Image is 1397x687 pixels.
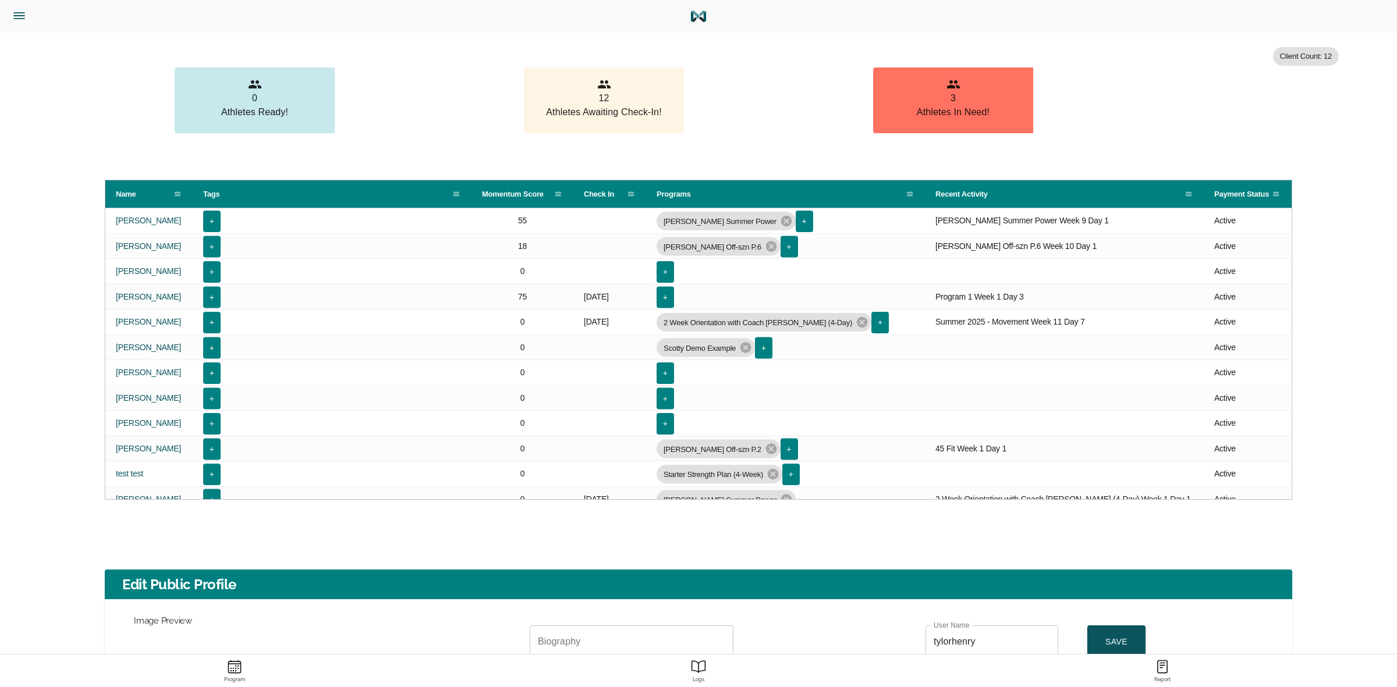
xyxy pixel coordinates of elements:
span: [PERSON_NAME] Off-szn P.6 Week 10 Day 1 [935,234,1193,258]
span: Active [1214,361,1281,385]
a: test test [116,469,143,478]
a: [PERSON_NAME] [116,494,181,504]
span: + [661,290,669,305]
div: [PERSON_NAME] Off-szn P.6 [657,237,781,256]
button: + [203,261,221,283]
button: + [203,489,221,511]
a: [PERSON_NAME] [116,292,181,301]
span: Active [1214,209,1281,233]
button: + [203,388,221,410]
span: 0 [482,336,563,359]
span: + [785,240,793,254]
p: 3 [882,91,1024,105]
img: Logo [690,8,707,25]
span: Recent Activity [935,190,988,198]
a: ReportLogs [466,654,930,687]
span: 0 [482,487,563,511]
span: Active [1214,437,1281,461]
ion-icon: Side Menu [12,8,27,23]
span: + [208,240,216,254]
span: Active [1214,462,1281,486]
p: Athletes In Need! [882,105,1024,119]
button: + [755,337,772,359]
button: + [203,312,221,333]
a: [PERSON_NAME] [116,216,181,225]
span: + [208,493,216,507]
span: Name [116,190,136,198]
p: Athletes Awaiting Check-In! [533,105,675,119]
a: [PERSON_NAME] [116,418,181,428]
ion-icon: Report [1155,659,1170,674]
span: Client Count: 12 [1273,49,1339,64]
a: [PERSON_NAME] [116,444,181,453]
span: Active [1214,487,1281,511]
button: + [203,464,221,485]
strong: Logs [469,677,928,683]
span: 0 [482,462,563,486]
span: [PERSON_NAME] Summer Power [657,487,783,511]
button: + [203,413,221,435]
button: + [203,362,221,384]
p: 12 [533,91,675,105]
span: Active [1214,234,1281,258]
span: [PERSON_NAME] Summer Power [657,209,783,233]
div: [PERSON_NAME] Off-szn P.2 [657,440,781,458]
button: + [657,261,674,283]
button: + [203,236,221,258]
span: + [208,391,216,406]
span: + [661,366,669,380]
span: 2 Week Orientation with Coach [PERSON_NAME] (4-Day) [657,311,859,334]
button: + [203,439,221,460]
span: + [661,391,669,406]
span: [DATE] [584,487,636,511]
button: + [871,312,889,333]
strong: Program [5,677,464,683]
span: [PERSON_NAME] Summer Power Week 9 Day 1 [935,209,1193,233]
h2: Edit Public Profile [105,569,1292,599]
span: [DATE] [584,285,636,309]
div: Scotty Demo Example [657,339,755,357]
a: ProgramProgram [2,654,466,687]
button: + [203,211,221,232]
span: Active [1214,310,1281,334]
span: 2 Week Orientation with Coach [PERSON_NAME] (4-Day) Week 1 Day 1 [935,487,1193,511]
button: + [781,236,798,258]
span: + [208,366,216,380]
span: + [787,467,795,482]
span: + [785,442,793,457]
span: Active [1214,336,1281,359]
button: + [657,413,674,435]
strong: Report [933,677,1392,683]
span: Active [1214,411,1281,435]
span: Payment Status [1214,190,1269,198]
span: + [800,214,809,229]
span: Active [1214,285,1281,309]
span: + [208,417,216,431]
span: + [208,265,216,279]
span: + [876,315,884,330]
span: Scotty Demo Example [657,336,743,359]
button: + [203,337,221,359]
a: [PERSON_NAME] [116,266,181,276]
a: [PERSON_NAME] [116,368,181,377]
span: + [208,315,216,330]
span: Starter Strength Plan (4-Week) [657,462,770,486]
button: + [781,439,798,460]
button: + [657,362,674,384]
span: Active [1214,259,1281,283]
span: Momentum Score [482,190,544,198]
span: [PERSON_NAME] Off-szn P.6 [657,234,768,258]
span: [PERSON_NAME] Off-szn P.2 [657,437,768,461]
span: + [208,214,216,229]
span: Check In [584,190,614,198]
a: [PERSON_NAME] [116,317,181,326]
span: 0 [482,361,563,385]
button: + [782,464,800,485]
span: 55 [482,209,563,233]
button: + [796,211,813,232]
a: ReportReport [931,654,1395,687]
span: 0 [482,437,563,461]
ion-icon: Program [227,659,242,674]
span: 45 Fit Week 1 Day 1 [935,437,1193,461]
span: 0 [482,310,563,334]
